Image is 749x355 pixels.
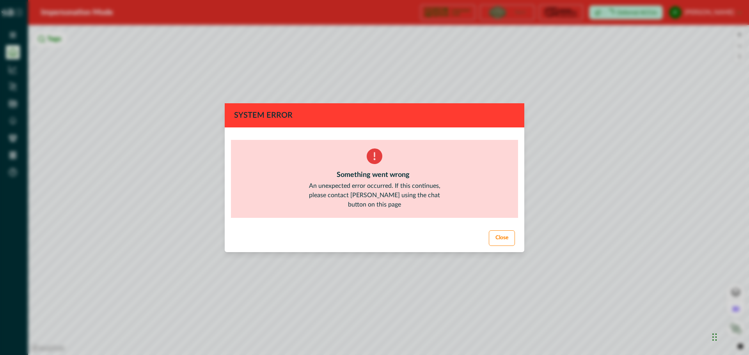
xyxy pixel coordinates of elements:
div: Something went wrong [337,170,410,180]
div: An unexpected error occurred. If this continues, please contact [PERSON_NAME] using the chat butt... [300,181,449,209]
button: Close [489,230,515,246]
iframe: Chat Widget [710,318,749,355]
header: System Error [225,103,524,127]
div: Drag [712,325,717,349]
